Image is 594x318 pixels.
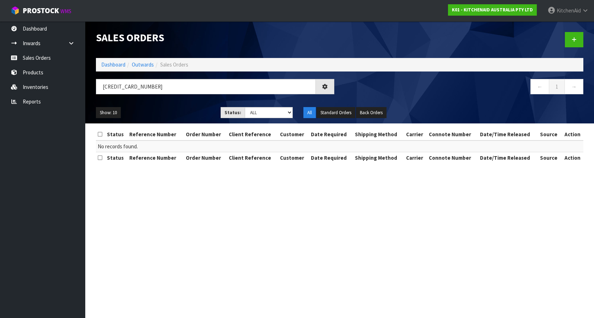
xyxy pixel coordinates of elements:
th: Carrier [404,129,427,140]
a: Dashboard [101,61,125,68]
th: Client Reference [227,129,278,140]
td: No records found. [96,141,583,152]
small: WMS [60,8,71,15]
th: Order Number [184,129,227,140]
strong: K01 - KITCHENAID AUSTRALIA PTY LTD [452,7,533,13]
button: Back Orders [356,107,387,118]
nav: Page navigation [345,79,583,96]
th: Order Number [184,152,227,164]
span: Sales Orders [160,61,188,68]
th: Date/Time Released [478,129,538,140]
th: Date Required [309,129,353,140]
span: KitchenAid [557,7,581,14]
button: Show: 10 [96,107,121,118]
th: Action [562,129,583,140]
th: Shipping Method [353,129,404,140]
img: cube-alt.png [11,6,20,15]
a: ← [530,79,549,94]
th: Date/Time Released [478,152,538,164]
h1: Sales Orders [96,32,334,43]
th: Date Required [309,152,353,164]
th: Source [538,129,562,140]
a: Outwards [132,61,154,68]
strong: Status: [225,110,241,116]
button: Standard Orders [317,107,355,118]
button: All [303,107,316,118]
th: Action [562,152,583,164]
th: Client Reference [227,152,278,164]
th: Connote Number [427,152,478,164]
th: Status [105,152,128,164]
th: Customer [278,152,309,164]
th: Carrier [404,152,427,164]
th: Connote Number [427,129,478,140]
th: Shipping Method [353,152,404,164]
a: 1 [549,79,565,94]
a: → [565,79,583,94]
th: Reference Number [128,152,184,164]
th: Status [105,129,128,140]
th: Reference Number [128,129,184,140]
th: Source [538,152,562,164]
th: Customer [278,129,309,140]
input: Search sales orders [96,79,316,94]
span: ProStock [23,6,59,15]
